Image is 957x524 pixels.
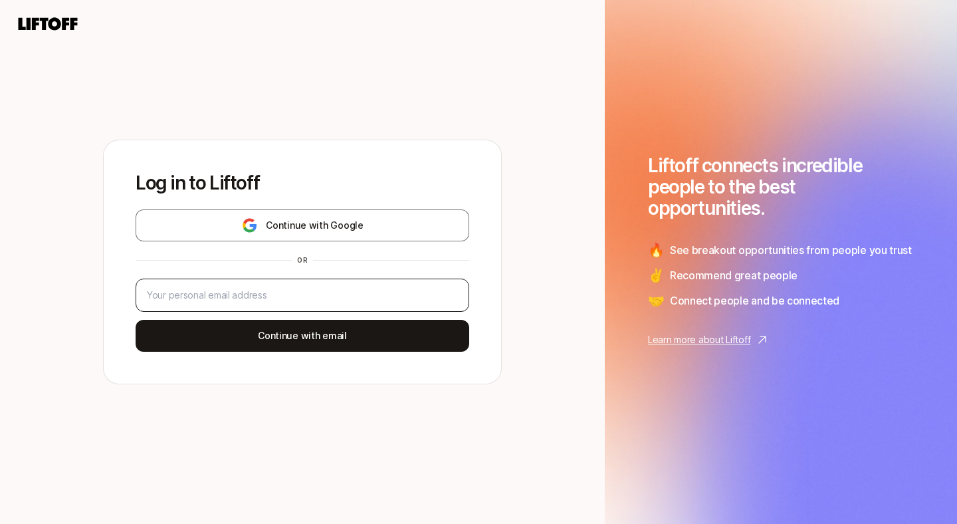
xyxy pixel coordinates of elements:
[136,209,469,241] button: Continue with Google
[136,172,469,194] p: Log in to Liftoff
[241,217,258,233] img: google-logo
[670,241,912,259] span: See breakout opportunities from people you trust
[648,332,750,348] p: Learn more about Liftoff
[648,240,665,260] span: 🔥
[648,332,914,348] a: Learn more about Liftoff
[147,287,458,303] input: Your personal email address
[670,267,797,284] span: Recommend great people
[648,155,914,219] h1: Liftoff connects incredible people to the best opportunities.
[648,291,665,311] span: 🤝
[292,255,313,265] div: or
[136,320,469,352] button: Continue with email
[648,265,665,285] span: ✌️
[670,292,839,309] span: Connect people and be connected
